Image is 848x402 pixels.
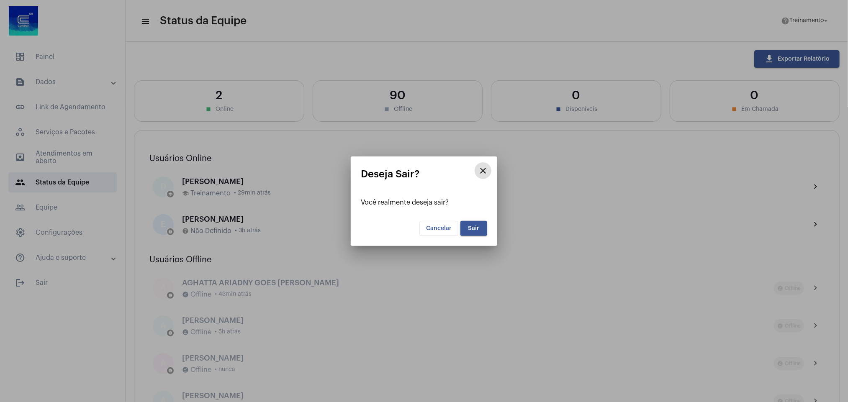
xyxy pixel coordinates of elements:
mat-icon: close [478,166,488,176]
button: Cancelar [419,221,458,236]
button: Sair [460,221,487,236]
mat-card-title: Deseja Sair? [361,169,487,179]
div: Você realmente deseja sair? [361,199,487,206]
span: Sair [468,225,480,231]
span: Cancelar [426,225,452,231]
